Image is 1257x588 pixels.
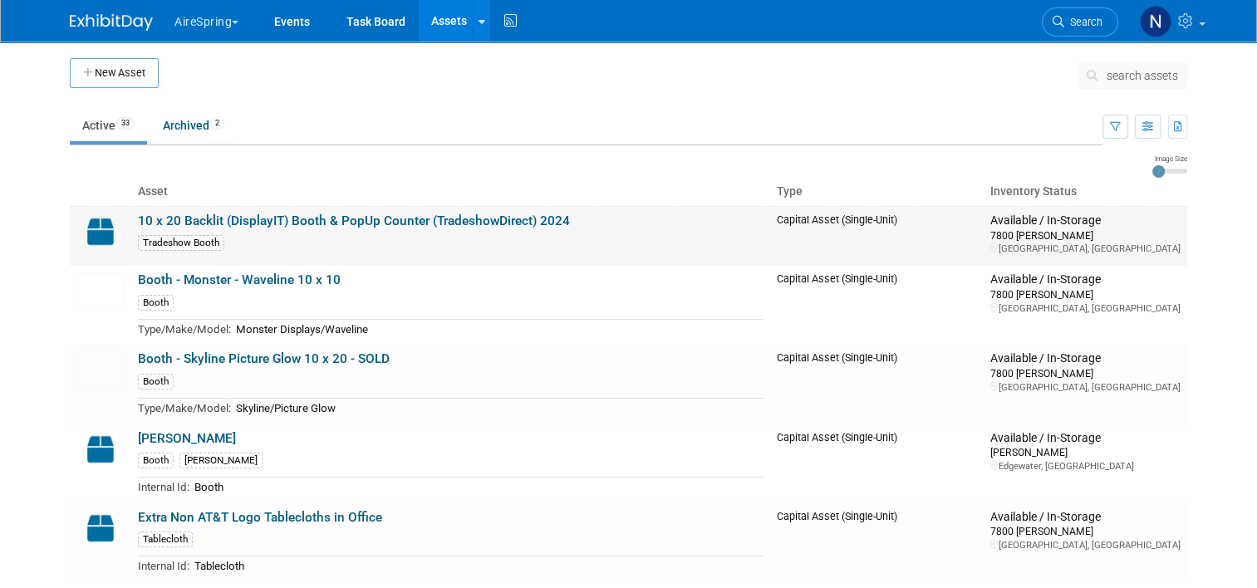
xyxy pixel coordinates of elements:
[189,556,764,576] td: Tablecloth
[990,351,1181,366] div: Available / In-Storage
[76,510,125,546] img: Capital-Asset-Icon-2.png
[138,235,224,251] div: Tradeshow Booth
[138,295,174,311] div: Booth
[138,453,174,468] div: Booth
[990,287,1181,301] div: 7800 [PERSON_NAME]
[990,272,1181,287] div: Available / In-Storage
[990,366,1181,380] div: 7800 [PERSON_NAME]
[138,532,193,547] div: Tablecloth
[231,398,764,417] td: Skyline/Picture Glow
[1152,154,1187,164] div: Image Size
[116,117,135,130] span: 33
[990,381,1181,394] div: [GEOGRAPHIC_DATA], [GEOGRAPHIC_DATA]
[770,345,984,424] td: Capital Asset (Single-Unit)
[990,539,1181,551] div: [GEOGRAPHIC_DATA], [GEOGRAPHIC_DATA]
[1140,6,1171,37] img: Natalie Pyron
[231,319,764,338] td: Monster Displays/Waveline
[770,503,984,582] td: Capital Asset (Single-Unit)
[990,445,1181,459] div: [PERSON_NAME]
[70,110,147,141] a: Active33
[138,319,231,338] td: Type/Make/Model:
[138,431,236,446] a: [PERSON_NAME]
[138,556,189,576] td: Internal Id:
[990,243,1181,255] div: [GEOGRAPHIC_DATA], [GEOGRAPHIC_DATA]
[1042,7,1118,37] a: Search
[990,228,1181,243] div: 7800 [PERSON_NAME]
[210,117,224,130] span: 2
[1078,62,1187,89] button: search assets
[138,478,189,497] td: Internal Id:
[990,510,1181,525] div: Available / In-Storage
[1107,69,1178,82] span: search assets
[76,213,125,250] img: Capital-Asset-Icon-2.png
[1064,16,1102,28] span: Search
[990,213,1181,228] div: Available / In-Storage
[990,524,1181,538] div: 7800 [PERSON_NAME]
[138,272,341,287] a: Booth - Monster - Waveline 10 x 10
[131,178,770,206] th: Asset
[990,431,1181,446] div: Available / In-Storage
[770,206,984,266] td: Capital Asset (Single-Unit)
[70,14,153,31] img: ExhibitDay
[150,110,237,141] a: Archived2
[138,374,174,390] div: Booth
[189,478,764,497] td: Booth
[76,431,125,468] img: Capital-Asset-Icon-2.png
[138,398,231,417] td: Type/Make/Model:
[138,213,570,228] a: 10 x 20 Backlit (DisplayIT) Booth & PopUp Counter (TradeshowDirect) 2024
[179,453,263,468] div: [PERSON_NAME]
[770,178,984,206] th: Type
[138,351,390,366] a: Booth - Skyline Picture Glow 10 x 20 - SOLD
[770,424,984,503] td: Capital Asset (Single-Unit)
[770,266,984,345] td: Capital Asset (Single-Unit)
[138,510,382,525] a: Extra Non AT&T Logo Tablecloths in Office
[990,302,1181,315] div: [GEOGRAPHIC_DATA], [GEOGRAPHIC_DATA]
[70,58,159,88] button: New Asset
[990,460,1181,473] div: Edgewater, [GEOGRAPHIC_DATA]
